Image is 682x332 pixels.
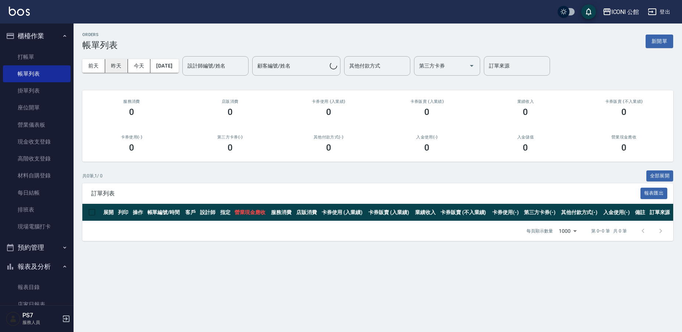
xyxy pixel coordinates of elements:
a: 帳單列表 [3,65,71,82]
img: Person [6,311,21,326]
a: 營業儀表板 [3,116,71,133]
p: 服務人員 [22,319,60,326]
h3: 0 [523,107,528,117]
h3: 0 [129,142,134,153]
th: 卡券使用(-) [490,204,522,221]
button: Open [466,60,478,72]
h3: 0 [424,107,429,117]
h2: 卡券販賣 (不入業績) [583,99,664,104]
p: 共 0 筆, 1 / 0 [82,173,103,179]
h2: ORDERS [82,32,118,37]
button: 今天 [128,59,151,73]
button: save [581,4,596,19]
th: 營業現金應收 [233,204,269,221]
div: ICONI 公館 [611,7,639,17]
h3: 0 [326,142,331,153]
th: 帳單編號/時間 [146,204,184,221]
button: 新開單 [646,35,673,48]
div: 1000 [556,221,579,241]
th: 其他付款方式(-) [559,204,601,221]
button: 報表匯出 [640,188,668,199]
a: 報表匯出 [640,190,668,196]
a: 店家日報表 [3,296,71,313]
button: 報表及分析 [3,257,71,276]
th: 服務消費 [269,204,294,221]
h2: 卡券使用 (入業績) [288,99,369,104]
a: 掛單列表 [3,82,71,99]
th: 列印 [116,204,131,221]
button: 預約管理 [3,238,71,257]
h2: 業績收入 [485,99,566,104]
th: 指定 [218,204,233,221]
h3: 0 [228,142,233,153]
h3: 0 [621,107,626,117]
a: 排班表 [3,201,71,218]
button: 昨天 [105,59,128,73]
p: 每頁顯示數量 [526,228,553,234]
th: 操作 [131,204,146,221]
th: 業績收入 [413,204,439,221]
img: Logo [9,7,30,16]
h2: 卡券使用(-) [91,135,172,140]
h2: 卡券販賣 (入業績) [386,99,467,104]
h3: 0 [621,142,626,153]
h2: 入金使用(-) [386,135,467,140]
th: 客戶 [183,204,198,221]
a: 現金收支登錄 [3,133,71,150]
a: 每日結帳 [3,184,71,201]
p: 第 0–0 筆 共 0 筆 [591,228,627,234]
h3: 服務消費 [91,99,172,104]
th: 展開 [101,204,116,221]
h3: 0 [326,107,331,117]
th: 卡券販賣 (不入業績) [439,204,490,221]
button: 全部展開 [646,170,674,182]
button: [DATE] [150,59,178,73]
th: 第三方卡券(-) [522,204,559,221]
a: 報表目錄 [3,279,71,296]
th: 訂單來源 [648,204,673,221]
h3: 0 [523,142,528,153]
th: 店販消費 [294,204,320,221]
span: 訂單列表 [91,190,640,197]
h3: 0 [129,107,134,117]
h2: 店販消費 [190,99,271,104]
button: 前天 [82,59,105,73]
a: 打帳單 [3,48,71,65]
h2: 第三方卡券(-) [190,135,271,140]
h5: PS7 [22,312,60,319]
button: 登出 [645,5,673,19]
a: 現場電腦打卡 [3,218,71,235]
h3: 0 [424,142,429,153]
h3: 帳單列表 [82,40,118,50]
th: 卡券使用 (入業績) [320,204,367,221]
a: 高階收支登錄 [3,150,71,167]
a: 材料自購登錄 [3,167,71,184]
h2: 營業現金應收 [583,135,664,140]
button: 櫃檯作業 [3,26,71,46]
a: 新開單 [646,37,673,44]
button: ICONI 公館 [600,4,642,19]
a: 座位開單 [3,99,71,116]
th: 入金使用(-) [601,204,633,221]
th: 備註 [633,204,648,221]
th: 設計師 [198,204,218,221]
h3: 0 [228,107,233,117]
h2: 入金儲值 [485,135,566,140]
h2: 其他付款方式(-) [288,135,369,140]
th: 卡券販賣 (入業績) [367,204,413,221]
